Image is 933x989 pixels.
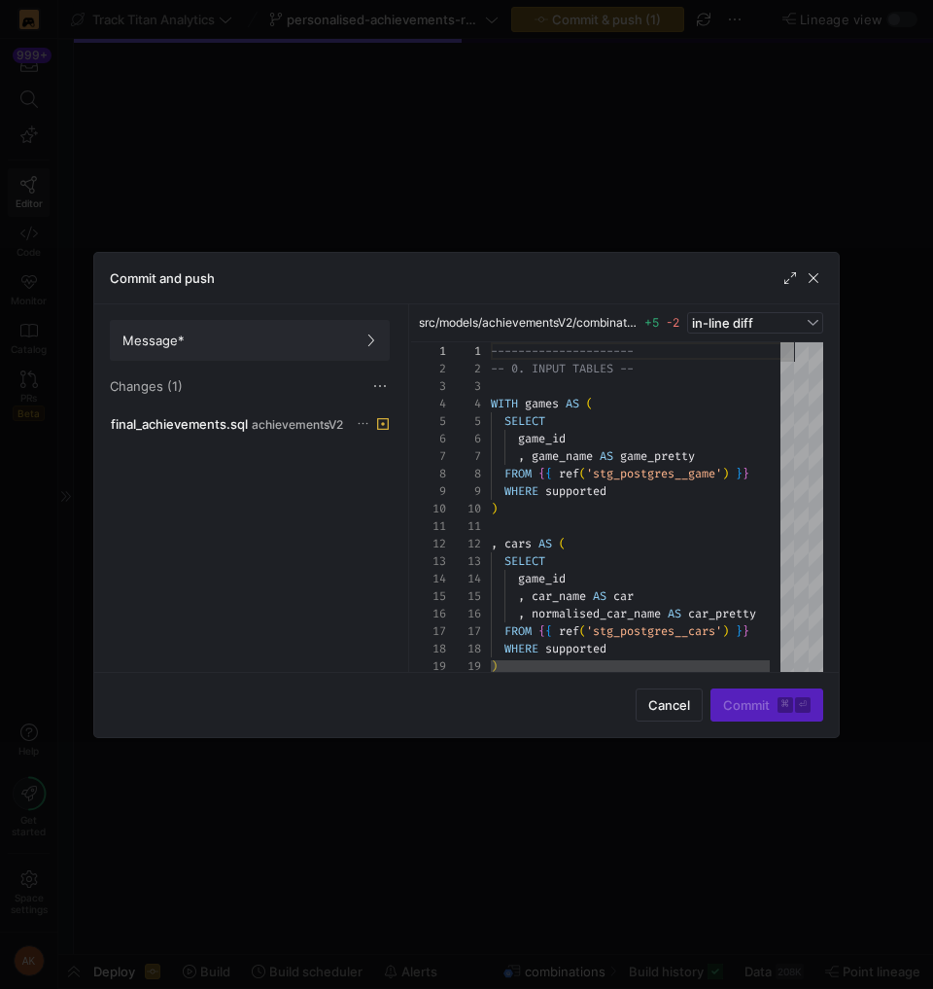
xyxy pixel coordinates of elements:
[491,396,518,411] span: WITH
[446,640,481,657] div: 18
[538,466,545,481] span: {
[504,641,538,656] span: WHERE
[504,413,545,429] span: SELECT
[532,448,593,464] span: game_name
[491,501,498,516] span: )
[110,270,215,286] h3: Commit and push
[411,622,446,640] div: 17
[411,482,446,500] div: 9
[559,623,579,639] span: ref
[411,465,446,482] div: 8
[446,412,481,430] div: 5
[559,536,566,551] span: (
[613,588,634,604] span: car
[446,657,481,675] div: 19
[411,500,446,517] div: 10
[518,571,566,586] span: game_id
[411,517,446,535] div: 11
[532,606,661,621] span: normalised_car_name
[446,395,481,412] div: 4
[566,396,579,411] span: AS
[106,411,394,437] button: final_achievements.sqlachievementsV2
[446,535,481,552] div: 12
[122,333,185,348] span: Message*
[736,623,743,639] span: }
[411,430,446,447] div: 6
[446,517,481,535] div: 11
[648,697,690,713] span: Cancel
[518,588,525,604] span: ,
[446,605,481,622] div: 16
[110,378,183,394] span: Changes (1)
[504,466,532,481] span: FROM
[491,343,634,359] span: ---------------------
[667,315,679,330] span: -2
[411,570,446,587] div: 14
[532,588,586,604] span: car_name
[586,396,593,411] span: (
[736,466,743,481] span: }
[620,448,695,464] span: game_pretty
[446,552,481,570] div: 13
[411,587,446,605] div: 15
[538,536,552,551] span: AS
[586,623,722,639] span: 'stg_postgres__cars'
[446,447,481,465] div: 7
[518,606,525,621] span: ,
[446,622,481,640] div: 17
[600,448,613,464] span: AS
[446,570,481,587] div: 14
[579,466,586,481] span: (
[545,483,606,499] span: supported
[593,588,606,604] span: AS
[579,623,586,639] span: (
[411,657,446,675] div: 19
[446,482,481,500] div: 9
[446,360,481,377] div: 2
[411,552,446,570] div: 13
[545,466,552,481] span: {
[411,342,446,360] div: 1
[644,315,659,330] span: +5
[743,623,749,639] span: }
[525,396,559,411] span: games
[110,320,390,361] button: Message*
[688,606,756,621] span: car_pretty
[252,418,343,432] span: achievementsV2
[504,553,545,569] span: SELECT
[411,605,446,622] div: 16
[518,431,566,446] span: game_id
[411,640,446,657] div: 18
[491,658,498,674] span: )
[504,483,538,499] span: WHERE
[722,623,729,639] span: )
[419,316,637,330] span: src/models/achievementsV2/combinations.sql
[446,500,481,517] div: 10
[446,465,481,482] div: 8
[636,689,703,722] button: Cancel
[446,342,481,360] div: 1
[586,466,722,481] span: 'stg_postgres__game'
[559,466,579,481] span: ref
[692,315,753,331] span: in-line diff
[111,416,248,432] span: final_achievements.sql
[545,641,606,656] span: supported
[538,623,545,639] span: {
[411,412,446,430] div: 5
[411,535,446,552] div: 12
[491,536,498,551] span: ,
[411,377,446,395] div: 3
[504,623,532,639] span: FROM
[668,606,681,621] span: AS
[545,623,552,639] span: {
[446,430,481,447] div: 6
[446,377,481,395] div: 3
[411,447,446,465] div: 7
[518,448,525,464] span: ,
[491,361,634,376] span: -- 0. INPUT TABLES --
[411,360,446,377] div: 2
[411,395,446,412] div: 4
[722,466,729,481] span: )
[504,536,532,551] span: cars
[743,466,749,481] span: }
